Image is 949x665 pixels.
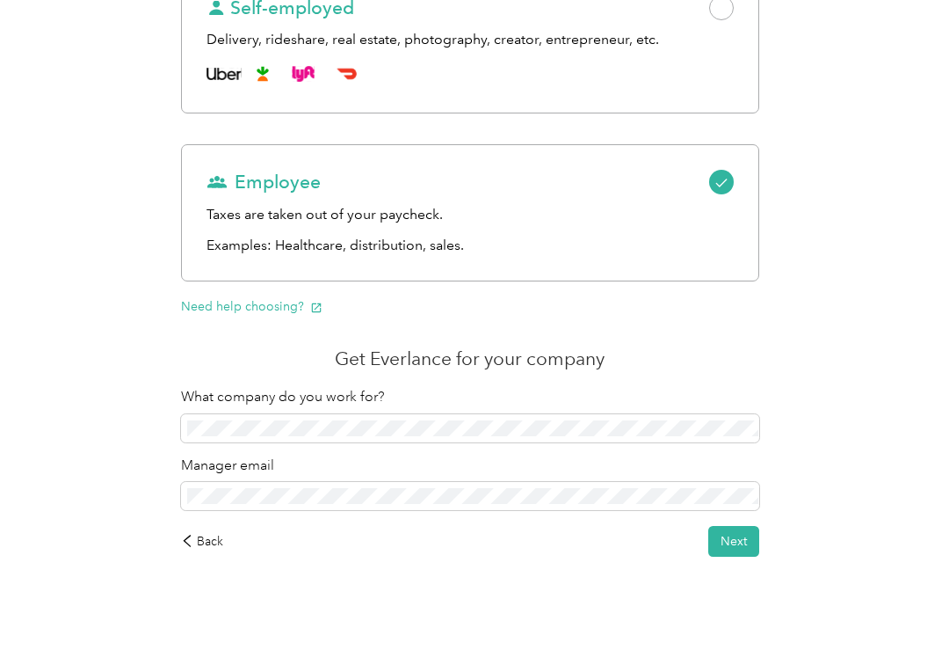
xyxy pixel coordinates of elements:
[708,526,759,557] button: Next
[206,235,733,257] p: Examples: Healthcare, distribution, sales.
[206,170,321,194] span: Employee
[181,297,322,316] button: Need help choosing?
[181,347,758,371] p: Get Everlance for your company
[181,388,385,406] span: What company do you work for?
[181,457,274,474] span: Manager email
[206,29,733,51] div: Delivery, rideshare, real estate, photography, creator, entrepreneur, etc.
[851,566,949,665] iframe: Everlance-gr Chat Button Frame
[206,204,733,226] div: Taxes are taken out of your paycheck.
[181,532,223,551] div: Back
